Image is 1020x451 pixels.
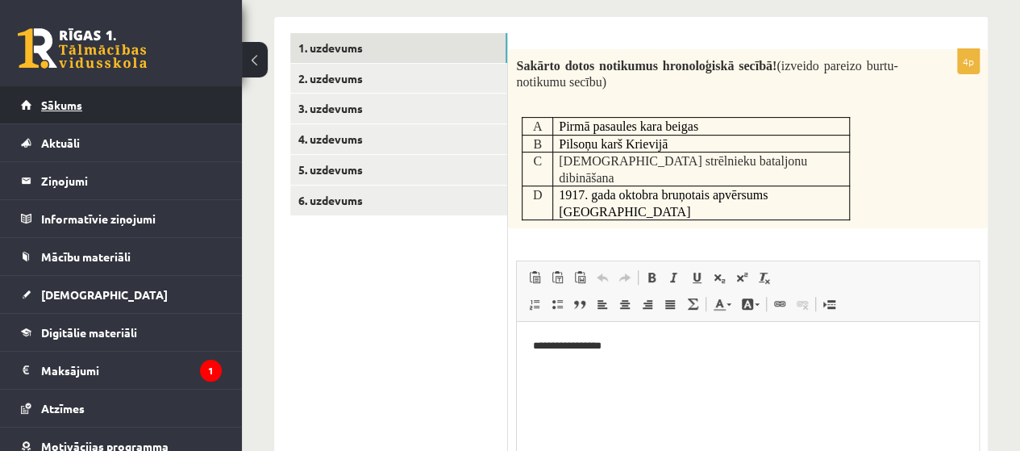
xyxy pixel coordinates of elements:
span: C [533,154,542,168]
a: Text Color [708,294,736,315]
span: [DEMOGRAPHIC_DATA] [41,287,168,302]
a: Redo (Ctrl+Y) [614,267,636,288]
a: Insert/Remove Bulleted List [546,294,568,315]
span: Atzīmes [41,401,85,416]
span: A [533,119,543,133]
i: 1 [200,360,222,382]
a: 6. uzdevums [290,186,507,215]
span: Pirmā pasaules kara beigas [559,119,698,133]
span: Digitālie materiāli [41,325,137,340]
a: Unlink [791,294,814,315]
span: B [533,137,542,151]
a: Paste from Word [568,267,591,288]
a: 4. uzdevums [290,124,507,154]
a: Maksājumi1 [21,352,222,389]
a: Ziņojumi [21,162,222,199]
a: Block Quote [568,294,591,315]
span: [DEMOGRAPHIC_DATA] strēlnieku bataljonu dibināšana [559,154,807,185]
span: 1917. gada oktobra bruņotais apvērsums [GEOGRAPHIC_DATA] [559,188,768,219]
a: Mācību materiāli [21,238,222,275]
a: Sākums [21,86,222,123]
a: Math [681,294,704,315]
a: Italic (Ctrl+I) [663,267,685,288]
a: Remove Format [753,267,776,288]
a: Informatīvie ziņojumi [21,200,222,237]
a: Digitālie materiāli [21,314,222,351]
span: D [533,188,543,202]
p: 4p [957,48,980,74]
a: Link (Ctrl+K) [768,294,791,315]
a: Bold (Ctrl+B) [640,267,663,288]
a: Paste (Ctrl+V) [523,267,546,288]
a: Insert Page Break for Printing [818,294,840,315]
a: 3. uzdevums [290,94,507,123]
a: 5. uzdevums [290,155,507,185]
a: [DEMOGRAPHIC_DATA] [21,276,222,313]
a: Rīgas 1. Tālmācības vidusskola [18,28,147,69]
a: Subscript [708,267,731,288]
a: Background Color [736,294,764,315]
span: Pilsoņu karš Krievijā [559,137,668,151]
a: Underline (Ctrl+U) [685,267,708,288]
legend: Informatīvie ziņojumi [41,200,222,237]
a: Aktuāli [21,124,222,161]
a: Undo (Ctrl+Z) [591,267,614,288]
a: 2. uzdevums [290,64,507,94]
a: Superscript [731,267,753,288]
a: Insert/Remove Numbered List [523,294,546,315]
a: Align Left [591,294,614,315]
a: Align Right [636,294,659,315]
legend: Ziņojumi [41,162,222,199]
a: 1. uzdevums [290,33,507,63]
span: Mācību materiāli [41,249,131,264]
a: Justify [659,294,681,315]
span: Sākums [41,98,82,112]
a: Paste as plain text (Ctrl+Shift+V) [546,267,568,288]
a: Center [614,294,636,315]
span: Sakārto dotos notikumus hronoloģiskā secībā! [516,59,776,73]
a: Atzīmes [21,390,222,427]
span: Aktuāli [41,136,80,150]
legend: Maksājumi [41,352,222,389]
